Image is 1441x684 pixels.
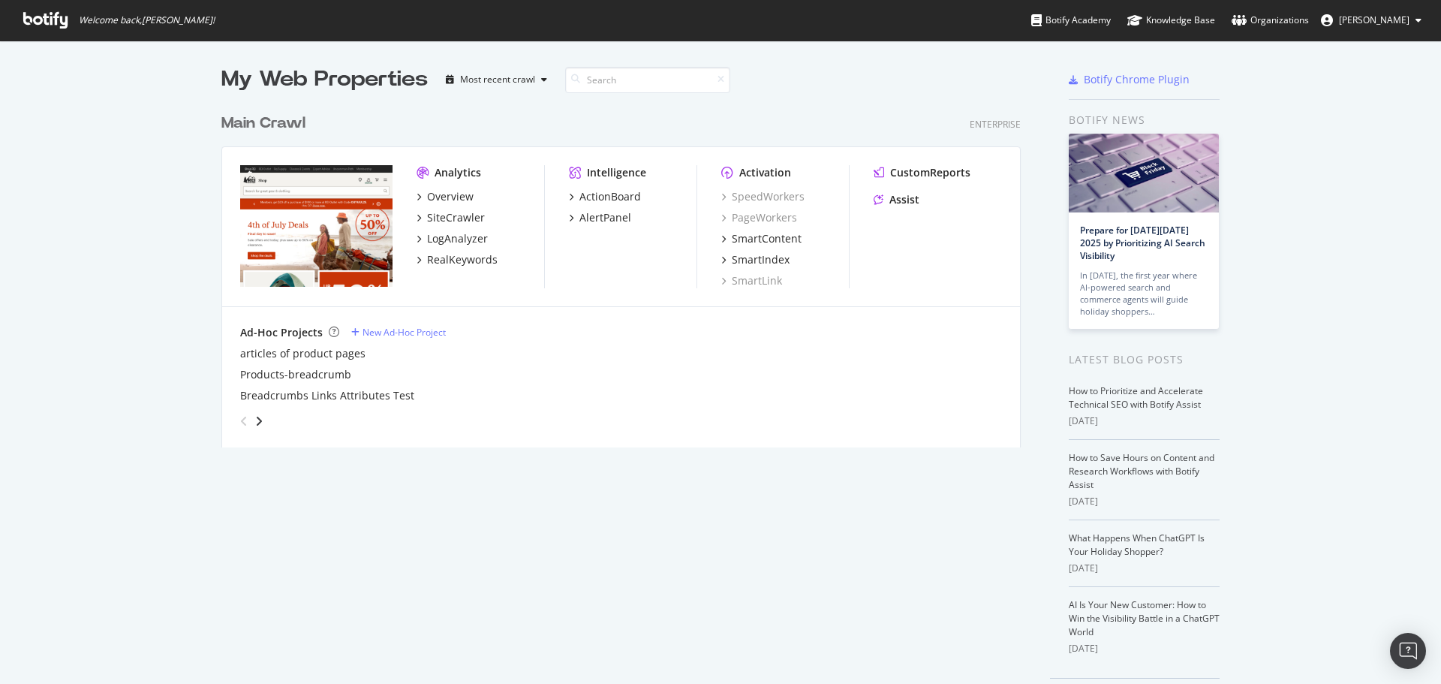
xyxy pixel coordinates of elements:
img: Prepare for Black Friday 2025 by Prioritizing AI Search Visibility [1069,134,1219,212]
div: [DATE] [1069,562,1220,575]
a: Main Crawl [221,113,311,134]
a: PageWorkers [721,210,797,225]
div: SmartContent [732,231,802,246]
div: AlertPanel [579,210,631,225]
div: LogAnalyzer [427,231,488,246]
button: Most recent crawl [440,68,553,92]
div: Botify Academy [1031,13,1111,28]
div: SmartIndex [732,252,790,267]
a: SmartLink [721,273,782,288]
div: Enterprise [970,118,1021,131]
div: Organizations [1232,13,1309,28]
a: SpeedWorkers [721,189,805,204]
img: rei.com [240,165,393,287]
div: Ad-Hoc Projects [240,325,323,340]
a: CustomReports [874,165,970,180]
div: SiteCrawler [427,210,485,225]
a: How to Save Hours on Content and Research Workflows with Botify Assist [1069,451,1214,491]
div: angle-left [234,409,254,433]
div: ActionBoard [579,189,641,204]
a: LogAnalyzer [417,231,488,246]
input: Search [565,67,730,93]
div: RealKeywords [427,252,498,267]
div: angle-right [254,414,264,429]
a: articles of product pages [240,346,366,361]
div: Botify Chrome Plugin [1084,72,1190,87]
div: [DATE] [1069,414,1220,428]
a: Assist [874,192,919,207]
div: Assist [889,192,919,207]
a: Breadcrumbs Links Attributes Test [240,388,414,403]
a: SmartIndex [721,252,790,267]
span: Sharon Lee [1339,14,1409,26]
a: Botify Chrome Plugin [1069,72,1190,87]
div: Analytics [435,165,481,180]
div: In [DATE], the first year where AI-powered search and commerce agents will guide holiday shoppers… [1080,270,1208,318]
a: Prepare for [DATE][DATE] 2025 by Prioritizing AI Search Visibility [1080,224,1205,262]
a: Products-breadcrumb [240,367,351,382]
div: Knowledge Base [1127,13,1215,28]
a: RealKeywords [417,252,498,267]
div: Latest Blog Posts [1069,351,1220,368]
a: AlertPanel [569,210,631,225]
div: New Ad-Hoc Project [363,326,446,339]
a: What Happens When ChatGPT Is Your Holiday Shopper? [1069,532,1205,558]
a: New Ad-Hoc Project [351,326,446,339]
div: Main Crawl [221,113,305,134]
a: How to Prioritize and Accelerate Technical SEO with Botify Assist [1069,384,1203,411]
div: Activation [739,165,791,180]
div: CustomReports [890,165,970,180]
a: ActionBoard [569,189,641,204]
button: [PERSON_NAME] [1309,8,1433,32]
span: Welcome back, [PERSON_NAME] ! [79,14,215,26]
div: Intelligence [587,165,646,180]
a: AI Is Your New Customer: How to Win the Visibility Battle in a ChatGPT World [1069,598,1220,638]
div: Most recent crawl [460,75,535,84]
div: [DATE] [1069,495,1220,508]
div: Overview [427,189,474,204]
a: Overview [417,189,474,204]
div: My Web Properties [221,65,428,95]
a: SiteCrawler [417,210,485,225]
div: Open Intercom Messenger [1390,633,1426,669]
a: SmartContent [721,231,802,246]
div: Botify news [1069,112,1220,128]
div: [DATE] [1069,642,1220,655]
div: grid [221,95,1033,447]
